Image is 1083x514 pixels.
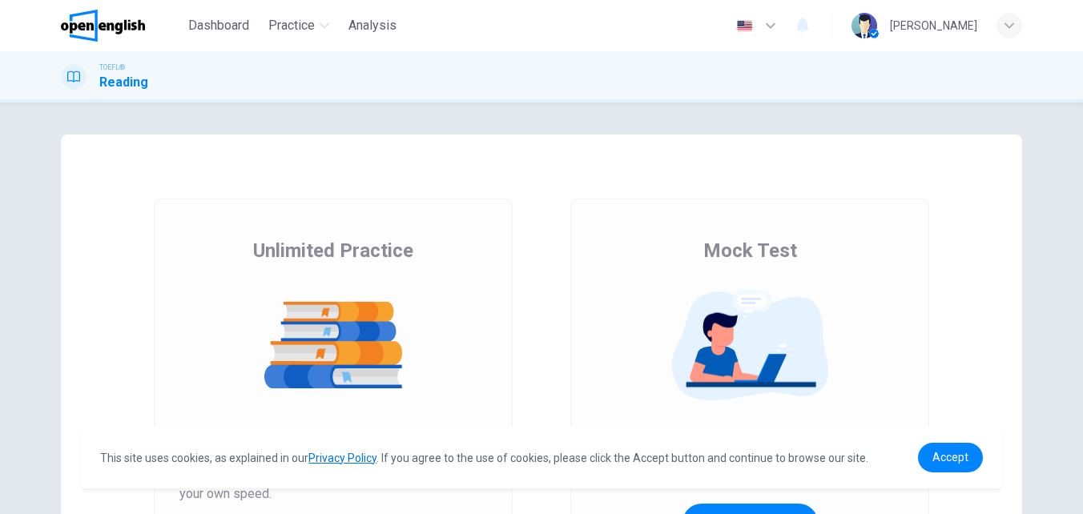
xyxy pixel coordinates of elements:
span: Dashboard [188,16,249,35]
button: Dashboard [182,11,256,40]
span: This site uses cookies, as explained in our . If you agree to the use of cookies, please click th... [100,452,868,464]
button: Practice [262,11,336,40]
span: Analysis [348,16,397,35]
img: Profile picture [852,13,877,38]
span: Accept [932,451,968,464]
button: Analysis [342,11,403,40]
a: OpenEnglish logo [61,10,182,42]
img: OpenEnglish logo [61,10,145,42]
span: TOEFL® [99,62,125,73]
a: dismiss cookie message [918,443,983,472]
h1: Reading [99,73,148,92]
a: Privacy Policy [308,452,376,464]
span: Unlimited Practice [253,238,413,263]
span: Mock Test [703,238,797,263]
div: cookieconsent [81,427,1001,488]
div: [PERSON_NAME] [890,16,977,35]
img: en [735,20,755,32]
span: Practice [268,16,315,35]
